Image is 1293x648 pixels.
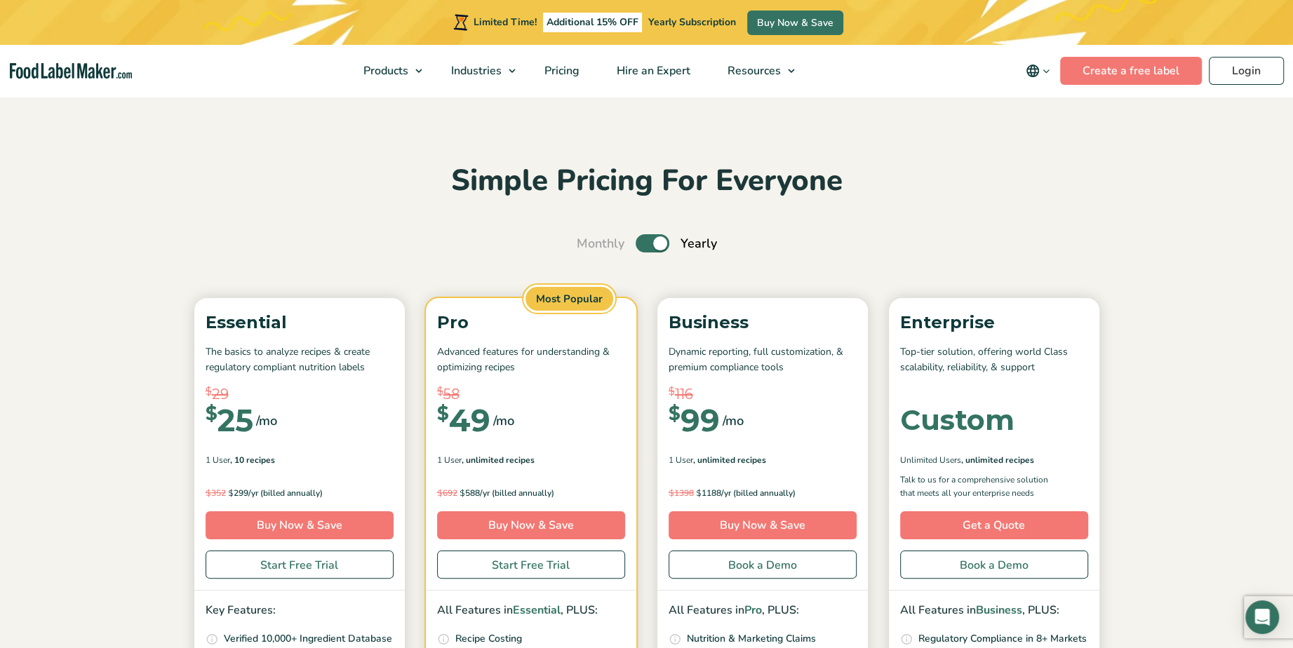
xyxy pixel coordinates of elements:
span: $ [437,405,449,423]
span: Monthly [577,234,624,253]
p: Enterprise [900,309,1088,336]
span: 1 User [669,454,693,466]
a: Resources [709,45,802,97]
p: Recipe Costing [455,631,522,647]
p: Nutrition & Marketing Claims [687,631,816,647]
div: Open Intercom Messenger [1245,600,1279,634]
span: /mo [256,411,277,431]
a: Products [345,45,429,97]
a: Pricing [526,45,595,97]
span: $ [669,384,675,400]
span: Business [976,602,1022,618]
span: Unlimited Users [900,454,961,466]
span: $ [206,405,217,423]
div: 49 [437,405,490,436]
span: , Unlimited Recipes [961,454,1034,466]
span: Yearly Subscription [648,15,736,29]
del: 692 [437,487,457,499]
del: 352 [206,487,226,499]
span: 116 [675,384,693,405]
span: Yearly [681,234,717,253]
p: Business [669,309,857,336]
span: $ [206,384,212,400]
p: All Features in , PLUS: [900,602,1088,620]
p: Verified 10,000+ Ingredient Database [224,631,392,647]
div: Custom [900,406,1014,434]
p: Pro [437,309,625,336]
p: Talk to us for a comprehensive solution that meets all your enterprise needs [900,473,1061,500]
a: Buy Now & Save [669,511,857,539]
p: Top-tier solution, offering world Class scalability, reliability, & support [900,344,1088,376]
span: 1 User [437,454,462,466]
a: Book a Demo [669,551,857,579]
span: , 10 Recipes [230,454,275,466]
a: Book a Demo [900,551,1088,579]
div: 25 [206,405,253,436]
p: 588/yr (billed annually) [437,486,625,500]
p: Advanced features for understanding & optimizing recipes [437,344,625,376]
span: Resources [723,63,782,79]
span: Additional 15% OFF [543,13,642,32]
span: $ [206,487,211,498]
p: The basics to analyze recipes & create regulatory compliant nutrition labels [206,344,394,376]
a: Buy Now & Save [747,11,843,35]
del: 1398 [669,487,694,499]
span: Most Popular [523,285,615,313]
span: Industries [447,63,503,79]
a: Start Free Trial [437,551,625,579]
a: Buy Now & Save [437,511,625,539]
span: /mo [723,411,744,431]
span: , Unlimited Recipes [462,454,535,466]
span: $ [437,487,443,498]
span: 29 [212,384,229,405]
p: Key Features: [206,602,394,620]
span: $ [696,487,702,498]
span: $ [669,405,681,423]
span: Pro [744,602,762,618]
span: $ [228,487,234,498]
span: Pricing [540,63,581,79]
a: Start Free Trial [206,551,394,579]
span: Limited Time! [474,15,537,29]
span: /mo [493,411,514,431]
a: Get a Quote [900,511,1088,539]
div: 99 [669,405,720,436]
p: All Features in , PLUS: [669,602,857,620]
span: $ [460,487,465,498]
span: Hire an Expert [612,63,692,79]
a: Login [1209,57,1284,85]
p: Regulatory Compliance in 8+ Markets [918,631,1087,647]
p: 1188/yr (billed annually) [669,486,857,500]
span: Essential [513,602,561,618]
p: Dynamic reporting, full customization, & premium compliance tools [669,344,857,376]
p: Essential [206,309,394,336]
span: 1 User [206,454,230,466]
a: Industries [433,45,523,97]
span: $ [669,487,674,498]
a: Hire an Expert [598,45,706,97]
a: Create a free label [1060,57,1202,85]
span: 58 [443,384,460,405]
p: 299/yr (billed annually) [206,486,394,500]
span: , Unlimited Recipes [693,454,766,466]
label: Toggle [636,234,669,252]
a: Buy Now & Save [206,511,394,539]
span: $ [437,384,443,400]
span: Products [359,63,410,79]
p: All Features in , PLUS: [437,602,625,620]
h2: Simple Pricing For Everyone [187,162,1106,201]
